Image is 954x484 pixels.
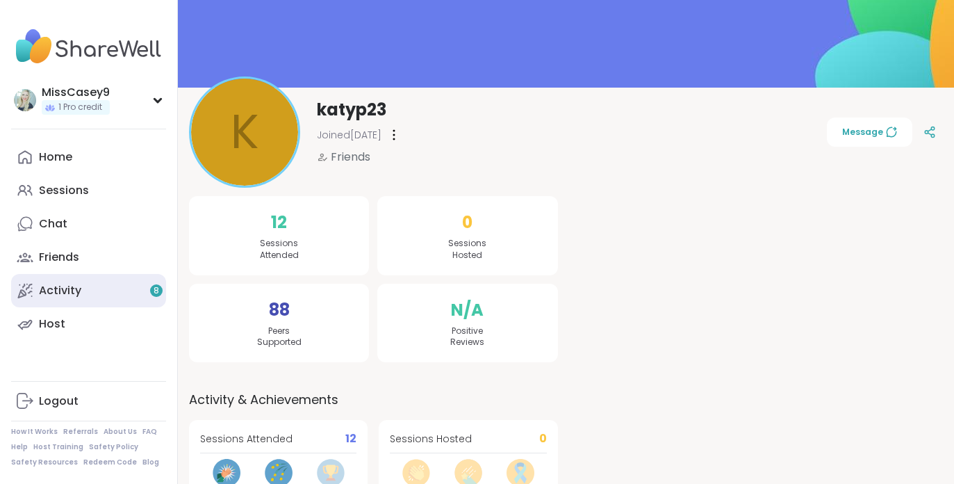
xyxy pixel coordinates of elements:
div: Sessions [39,183,89,198]
a: How It Works [11,427,58,437]
span: N/A [451,298,484,323]
div: Host [39,316,65,332]
a: Referrals [63,427,98,437]
span: 1 Pro credit [58,102,102,113]
div: Friends [39,250,79,265]
a: FAQ [142,427,157,437]
span: katyp23 [317,99,386,121]
span: 8 [154,285,159,297]
span: 12 [345,431,356,446]
a: Redeem Code [83,458,137,467]
a: Safety Resources [11,458,78,467]
button: Message [827,118,912,147]
a: Activity8 [11,274,166,307]
a: Help [11,442,28,452]
div: MissCasey9 [42,85,110,100]
a: Friends [11,241,166,274]
div: Activity [39,283,81,298]
span: 88 [269,298,290,323]
a: Host [11,307,166,341]
a: About Us [104,427,137,437]
span: Positive Reviews [450,325,484,349]
span: Sessions Attended [200,433,293,446]
span: Friends [331,149,370,166]
span: k [231,97,259,168]
a: Safety Policy [89,442,138,452]
div: Logout [39,394,79,409]
div: Chat [39,216,67,232]
span: Message [842,126,897,138]
a: Blog [142,458,159,467]
a: Logout [11,385,166,418]
div: Home [39,150,72,165]
a: Sessions [11,174,166,207]
span: Joined [DATE] [317,128,381,142]
span: 0 [462,210,472,235]
span: Sessions Hosted [448,238,486,261]
a: Chat [11,207,166,241]
span: 12 [271,210,287,235]
span: Peers Supported [257,325,302,349]
img: ShareWell Nav Logo [11,22,166,71]
h3: Activity & Achievements [189,390,558,409]
img: MissCasey9 [14,89,36,111]
span: 0 [539,431,547,446]
a: Home [11,140,166,174]
a: Host Training [33,442,83,452]
span: Sessions Attended [260,238,299,261]
span: Sessions Hosted [390,433,472,446]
